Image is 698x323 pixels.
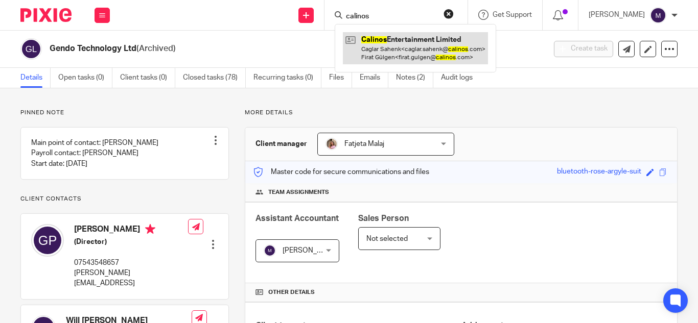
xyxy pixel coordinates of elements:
p: [PERSON_NAME] [589,10,645,20]
img: svg%3E [31,224,64,257]
img: svg%3E [20,38,42,60]
span: Other details [268,288,315,296]
span: Fatjeta Malaj [344,140,384,147]
a: Open tasks (0) [58,68,112,88]
a: Files [329,68,352,88]
p: 07543548657 [74,258,188,268]
h2: Gendo Technology Ltd [50,43,441,54]
a: Recurring tasks (0) [253,68,321,88]
img: Pixie [20,8,72,22]
h5: (Director) [74,237,188,247]
img: MicrosoftTeams-image%20(5).png [325,138,338,150]
button: Create task [554,41,613,57]
span: Not selected [366,235,408,242]
span: [PERSON_NAME] [283,247,339,254]
div: bluetooth-rose-argyle-suit [557,166,641,178]
span: Sales Person [358,214,409,222]
span: Team assignments [268,188,329,196]
p: Pinned note [20,109,229,117]
button: Clear [444,9,454,19]
a: Closed tasks (78) [183,68,246,88]
p: [PERSON_NAME][EMAIL_ADDRESS] [74,268,188,289]
h3: Client manager [255,139,307,149]
p: Master code for secure communications and files [253,167,429,177]
i: Primary [145,224,155,234]
a: Notes (2) [396,68,433,88]
img: svg%3E [650,7,666,23]
a: Details [20,68,51,88]
h4: [PERSON_NAME] [74,224,188,237]
a: Client tasks (0) [120,68,175,88]
span: Get Support [493,11,532,18]
p: Client contacts [20,195,229,203]
a: Emails [360,68,388,88]
img: svg%3E [264,244,276,257]
a: Audit logs [441,68,480,88]
input: Search [345,12,437,21]
span: (Archived) [136,44,176,53]
p: More details [245,109,678,117]
span: Assistant Accountant [255,214,339,222]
